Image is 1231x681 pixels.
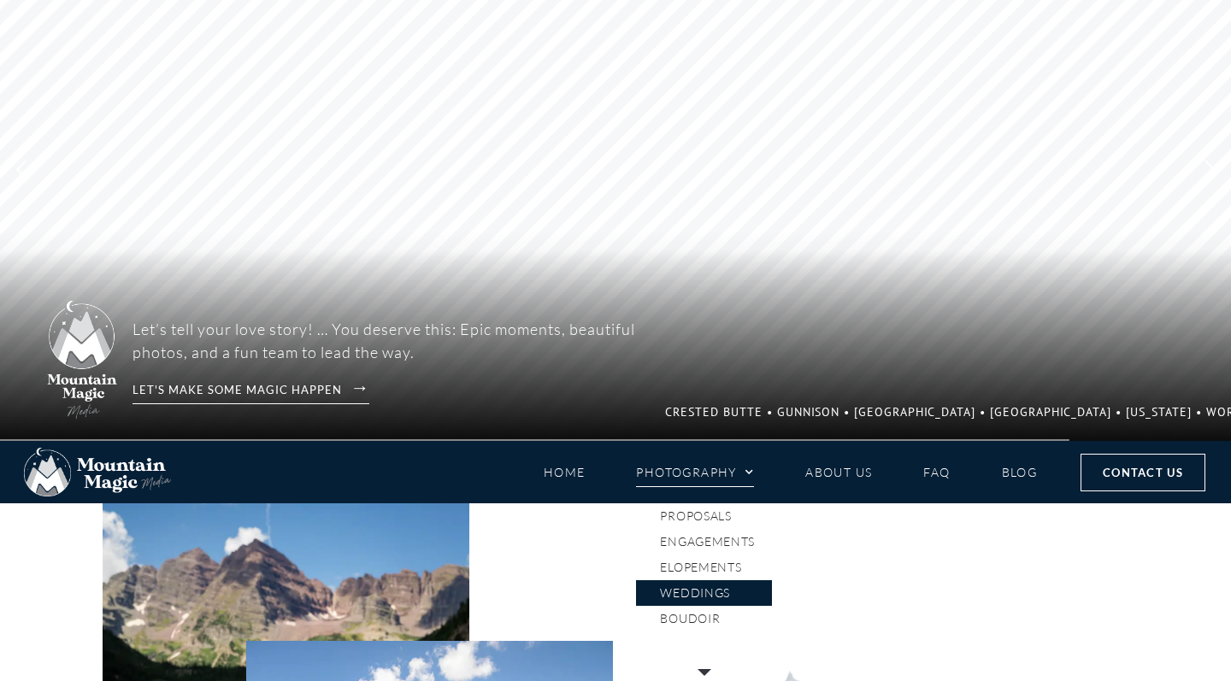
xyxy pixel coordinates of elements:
ul: Photography [636,503,772,631]
nav: Menu [544,457,1038,487]
a: Contact Us [1081,454,1205,491]
span: → [350,378,369,401]
a: let's make some magic happen→ [133,378,369,404]
span: Contact Us [1103,463,1183,482]
a: Proposals [636,503,772,529]
a: Boudoir [636,606,772,631]
a: FAQ [923,457,950,487]
a: Weddings [636,580,772,606]
a: Elopements [636,555,772,580]
img: Mountain Magic Media photography logo Crested Butte Photographer [24,448,171,497]
a: Home [544,457,586,487]
img: Mountain Magic Media photography logo Crested Butte Photographer [43,297,122,423]
p: Let’s tell your love story! … You deserve this: Epic moments, beautiful photos, and a fun team to... [133,318,635,364]
a: Photography [636,457,754,487]
a: Blog [1002,457,1038,487]
a: Engagements [636,529,772,555]
a: About Us [805,457,872,487]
